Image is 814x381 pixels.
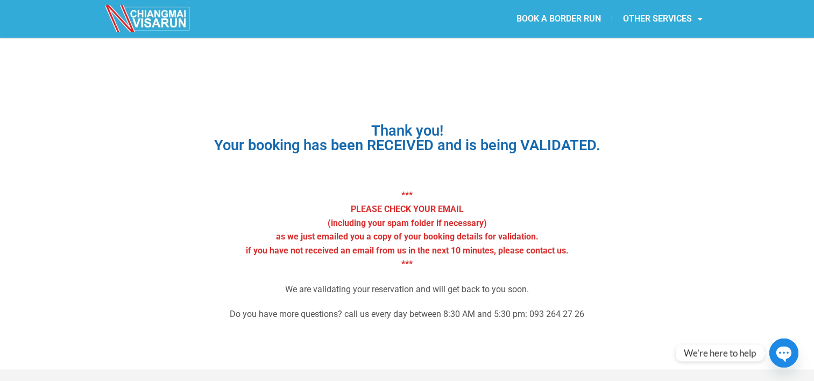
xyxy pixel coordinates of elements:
[246,231,569,269] strong: as we just emailed you a copy of your booking details for validation. if you have not received an...
[130,283,684,297] p: We are validating your reservation and will get back to you soon.
[612,6,713,31] a: OTHER SERVICES
[407,6,713,31] nav: Menu
[130,307,684,321] p: Do you have more questions? call us every day between 8:30 AM and 5:30 pm: 093 264 27 26
[130,124,684,153] h1: Thank you! Your booking has been RECEIVED and is being VALIDATED.
[506,6,612,31] a: BOOK A BORDER RUN
[328,190,487,228] strong: *** PLEASE CHECK YOUR EMAIL (including your spam folder if necessary)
